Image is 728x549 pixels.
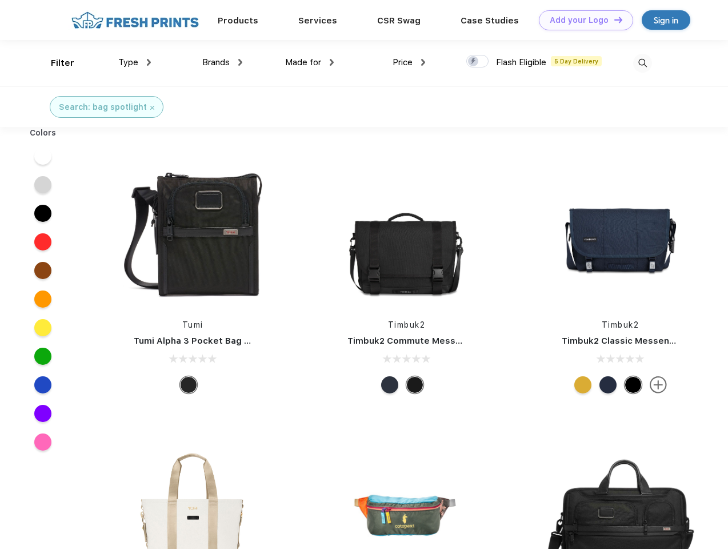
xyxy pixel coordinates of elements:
img: filter_cancel.svg [150,106,154,110]
img: dropdown.png [421,59,425,66]
a: Timbuk2 [602,320,639,329]
div: Eco Amber [574,376,591,393]
div: Black [180,376,197,393]
a: Sign in [642,10,690,30]
div: Eco Nautical [599,376,617,393]
a: Products [218,15,258,26]
span: Flash Eligible [496,57,546,67]
div: Sign in [654,14,678,27]
span: Brands [202,57,230,67]
img: more.svg [650,376,667,393]
a: Timbuk2 [388,320,426,329]
img: DT [614,17,622,23]
span: Made for [285,57,321,67]
div: Filter [51,57,74,70]
img: func=resize&h=266 [330,156,482,308]
div: Add your Logo [550,15,609,25]
img: dropdown.png [330,59,334,66]
div: Eco Nautical [381,376,398,393]
img: func=resize&h=266 [545,156,697,308]
img: fo%20logo%202.webp [68,10,202,30]
span: Price [393,57,413,67]
a: Timbuk2 Classic Messenger Bag [562,336,703,346]
img: desktop_search.svg [633,54,652,73]
span: 5 Day Delivery [551,56,602,66]
a: Tumi Alpha 3 Pocket Bag Small [134,336,267,346]
span: Type [118,57,138,67]
img: dropdown.png [147,59,151,66]
div: Search: bag spotlight [59,101,147,113]
img: dropdown.png [238,59,242,66]
img: func=resize&h=266 [117,156,269,308]
div: Eco Black [625,376,642,393]
div: Colors [21,127,65,139]
a: Timbuk2 Commute Messenger Bag [347,336,501,346]
div: Eco Black [406,376,423,393]
a: Tumi [182,320,203,329]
